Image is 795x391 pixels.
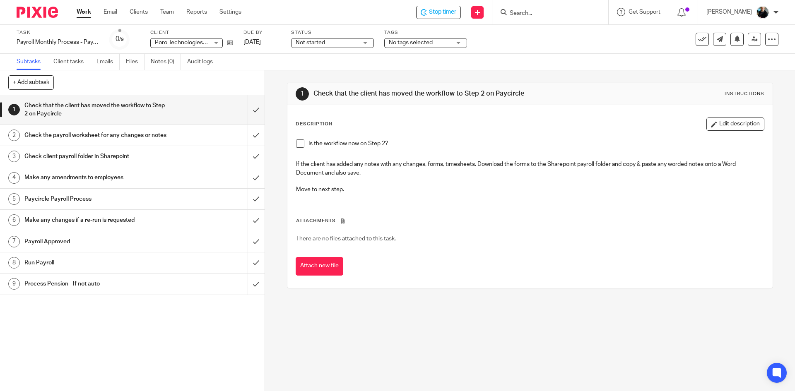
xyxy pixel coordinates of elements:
small: /9 [119,37,124,42]
div: 3 [8,151,20,162]
p: [PERSON_NAME] [706,8,752,16]
a: Team [160,8,174,16]
div: 4 [8,172,20,184]
p: If the client has added any notes with any changes, forms, timesheets. Download the forms to the ... [296,160,764,177]
button: + Add subtask [8,75,54,89]
span: [DATE] [243,39,261,45]
a: Work [77,8,91,16]
h1: Process Pension - If not auto [24,278,168,290]
h1: Check client payroll folder in Sharepoint [24,150,168,163]
div: Instructions [725,91,764,97]
div: 7 [8,236,20,247]
img: nicky-partington.jpg [756,6,769,19]
span: Not started [296,40,325,46]
label: Task [17,29,99,36]
h1: Check that the client has moved the workflow to Step 2 on Paycircle [24,99,168,120]
div: Payroll Monthly Process - Paycircle [17,38,99,46]
span: There are no files attached to this task. [296,236,396,242]
span: Get Support [629,9,660,15]
button: Edit description [706,118,764,131]
label: Due by [243,29,281,36]
a: Clients [130,8,148,16]
span: Attachments [296,218,336,223]
div: 2 [8,130,20,141]
a: Reports [186,8,207,16]
span: Poro Technologies Ltd [155,40,213,46]
label: Status [291,29,374,36]
img: Pixie [17,7,58,18]
div: 6 [8,214,20,226]
input: Search [509,10,583,17]
span: Stop timer [429,8,456,17]
a: Audit logs [187,54,219,70]
span: No tags selected [389,40,433,46]
div: 5 [8,193,20,205]
p: Move to next step. [296,185,764,194]
a: Client tasks [53,54,90,70]
label: Tags [384,29,467,36]
div: 8 [8,257,20,269]
p: Is the workflow now on Step 2? [308,139,764,148]
a: Subtasks [17,54,47,70]
h1: Paycircle Payroll Process [24,193,168,205]
p: Description [296,121,332,127]
h1: Run Payroll [24,257,168,269]
h1: Make any changes if a re-run is requested [24,214,168,226]
label: Client [150,29,233,36]
div: 9 [8,278,20,290]
a: Notes (0) [151,54,181,70]
button: Attach new file [296,257,343,276]
div: 0 [116,34,124,44]
a: Files [126,54,145,70]
h1: Make any amendments to employees [24,171,168,184]
div: Poro Technologies Ltd - Payroll Monthly Process - Paycircle [416,6,461,19]
div: 1 [296,87,309,101]
h1: Payroll Approved [24,235,168,248]
h1: Check the payroll worksheet for any changes or notes [24,129,168,142]
h1: Check that the client has moved the workflow to Step 2 on Paycircle [313,89,548,98]
a: Email [104,8,117,16]
a: Emails [96,54,120,70]
a: Settings [219,8,241,16]
div: 1 [8,104,20,115]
